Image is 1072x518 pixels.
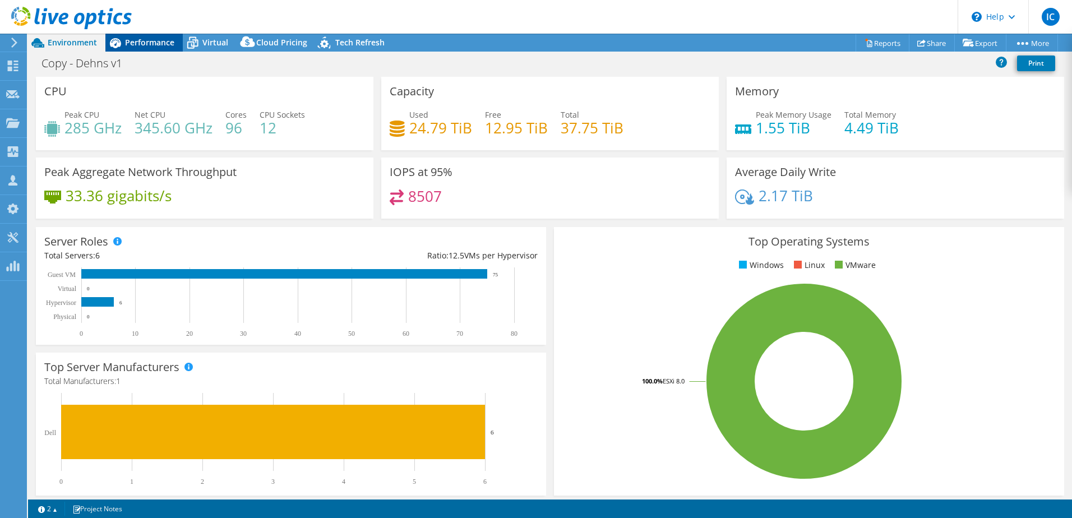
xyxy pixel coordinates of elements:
text: 4 [342,478,345,485]
h4: 33.36 gigabits/s [66,189,172,202]
span: Free [485,109,501,120]
span: Cores [225,109,247,120]
text: 50 [348,330,355,337]
h3: Average Daily Write [735,166,836,178]
text: 6 [119,300,122,306]
text: 20 [186,330,193,337]
span: Peak CPU [64,109,99,120]
h4: Total Manufacturers: [44,375,538,387]
span: Cloud Pricing [256,37,307,48]
text: 70 [456,330,463,337]
span: Net CPU [135,109,165,120]
li: Windows [736,259,784,271]
text: 6 [491,429,494,436]
a: More [1006,34,1058,52]
div: Total Servers: [44,249,291,262]
span: Performance [125,37,174,48]
h3: Capacity [390,85,434,98]
span: 6 [95,250,100,261]
span: 12.5 [449,250,464,261]
text: 6 [483,478,487,485]
text: Physical [53,313,76,321]
h3: Memory [735,85,779,98]
text: Hypervisor [46,299,76,307]
text: 60 [403,330,409,337]
text: 0 [59,478,63,485]
text: 5 [413,478,416,485]
h3: Top Server Manufacturers [44,361,179,373]
tspan: 100.0% [642,377,663,385]
a: 2 [30,502,65,516]
h4: 96 [225,122,247,134]
text: 3 [271,478,275,485]
span: Peak Memory Usage [756,109,831,120]
span: IC [1042,8,1060,26]
span: Total [561,109,579,120]
h4: 2.17 TiB [759,189,813,202]
h4: 285 GHz [64,122,122,134]
span: Tech Refresh [335,37,385,48]
text: 40 [294,330,301,337]
h3: Top Operating Systems [562,235,1056,248]
text: 2 [201,478,204,485]
text: Guest VM [48,271,76,279]
h3: IOPS at 95% [390,166,452,178]
text: Dell [44,429,56,437]
li: Linux [791,259,825,271]
li: VMware [832,259,876,271]
span: Used [409,109,428,120]
a: Print [1017,55,1055,71]
a: Export [954,34,1006,52]
h4: 24.79 TiB [409,122,472,134]
tspan: ESXi 8.0 [663,377,685,385]
h4: 12.95 TiB [485,122,548,134]
h4: 345.60 GHz [135,122,212,134]
text: 30 [240,330,247,337]
text: 0 [80,330,83,337]
h3: Peak Aggregate Network Throughput [44,166,237,178]
text: 0 [87,286,90,292]
span: 1 [116,376,121,386]
span: CPU Sockets [260,109,305,120]
a: Share [909,34,955,52]
text: 1 [130,478,133,485]
h4: 37.75 TiB [561,122,623,134]
h3: Server Roles [44,235,108,248]
span: Total Memory [844,109,896,120]
div: Ratio: VMs per Hypervisor [291,249,538,262]
h1: Copy - Dehns v1 [36,57,140,70]
span: Environment [48,37,97,48]
text: 80 [511,330,517,337]
a: Project Notes [64,502,130,516]
text: 75 [493,272,498,277]
h4: 4.49 TiB [844,122,899,134]
a: Reports [856,34,909,52]
span: Virtual [202,37,228,48]
h4: 1.55 TiB [756,122,831,134]
h4: 12 [260,122,305,134]
text: 10 [132,330,138,337]
h3: CPU [44,85,67,98]
text: Virtual [58,285,77,293]
svg: \n [972,12,982,22]
h4: 8507 [408,190,442,202]
text: 0 [87,314,90,320]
